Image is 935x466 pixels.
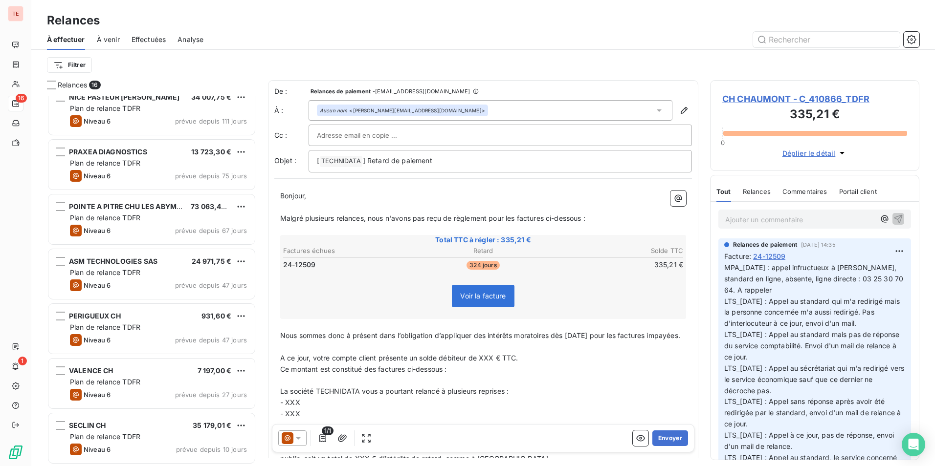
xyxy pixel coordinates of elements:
span: 24-12509 [753,251,785,261]
span: 16 [89,81,100,89]
span: 13 723,30 € [191,148,231,156]
span: prévue depuis 47 jours [175,281,247,289]
span: - XXX [280,409,300,418]
th: Solde TTC [551,246,684,256]
span: Ce montant est constitué des factures ci-dessous : [280,365,447,373]
span: Plan de relance TDFR [70,378,140,386]
div: TE [8,6,23,21]
span: 1/1 [322,426,334,435]
span: Facture : [724,251,751,261]
span: PERIGUEUX CH [69,312,121,320]
span: À effectuer [47,35,85,44]
span: Analyse [178,35,203,44]
span: Relances de paiement [733,240,797,249]
span: 24-12509 [283,260,315,270]
span: 324 jours [467,261,499,270]
span: CH CHAUMONT - C_410866_TDFR [722,92,907,106]
span: prévue depuis 111 jours [175,117,247,125]
span: À venir [97,35,120,44]
span: Niveau 6 [84,281,111,289]
a: 16 [8,96,23,111]
button: Envoyer [652,430,688,446]
span: Tout [716,188,731,195]
span: NICE PASTEUR [PERSON_NAME] [69,93,179,101]
em: Aucun nom [320,107,347,114]
span: prévue depuis 10 jours [176,445,247,453]
span: - XXX [280,398,300,406]
span: 7 197,00 € [198,366,232,375]
button: Déplier le détail [779,148,850,159]
span: Niveau 6 [84,336,111,344]
span: 35 179,01 € [193,421,231,429]
span: Plan de relance TDFR [70,323,140,331]
span: Plan de relance TDFR [70,159,140,167]
th: Retard [417,246,550,256]
span: SECLIN CH [69,421,106,429]
span: PRAXEA DIAGNOSTICS [69,148,147,156]
span: Malgré plusieurs relances, nous n'avons pas reçu de règlement pour les factures ci-dessous : [280,214,585,222]
span: Niveau 6 [84,117,111,125]
span: ASM TECHNOLOGIES SAS [69,257,157,265]
span: Niveau 6 [84,391,111,399]
span: 16 [16,94,27,103]
span: POINTE A PITRE CHU LES ABYMES [69,202,185,211]
span: Plan de relance TDFR [70,213,140,222]
span: 931,60 € [201,312,231,320]
span: A ce jour, votre compte client présente un solde débiteur de XXX € TTC. [280,354,518,362]
span: prévue depuis 67 jours [175,227,247,234]
span: - [EMAIL_ADDRESS][DOMAIN_NAME] [373,88,470,94]
label: À : [274,106,309,115]
span: prévue depuis 47 jours [175,336,247,344]
span: TECHNIDATA [320,156,362,167]
span: Relances de paiement [311,88,371,94]
span: Objet : [274,156,296,165]
span: 73 063,49 € [191,202,232,211]
span: Plan de relance TDFR [70,432,140,441]
span: [DATE] 14:35 [801,242,836,248]
th: Factures échues [283,246,416,256]
span: 24 971,75 € [192,257,231,265]
span: 1 [18,357,27,365]
span: VALENCE CH [69,366,113,375]
div: <[PERSON_NAME][EMAIL_ADDRESS][DOMAIN_NAME]> [320,107,485,114]
span: La société TECHNIDATA vous a pourtant relancé à plusieurs reprises : [280,387,509,395]
span: Effectuées [132,35,166,44]
span: Niveau 6 [84,227,111,234]
h3: 335,21 € [722,106,907,125]
span: [ [317,156,319,165]
span: Total TTC à régler : 335,21 € [282,235,685,245]
span: Commentaires [782,188,827,195]
h3: Relances [47,12,100,29]
span: ] Retard de paiement [363,156,432,165]
div: Open Intercom Messenger [902,433,925,456]
span: prévue depuis 27 jours [175,391,247,399]
span: Voir la facture [460,292,506,300]
span: Portail client [839,188,877,195]
span: Niveau 6 [84,445,111,453]
span: Plan de relance TDFR [70,104,140,112]
div: grid [47,96,256,466]
span: Relances [743,188,771,195]
span: prévue depuis 75 jours [175,172,247,180]
button: Filtrer [47,57,92,73]
input: Rechercher [753,32,900,47]
span: De : [274,86,309,96]
input: Adresse email en copie ... [317,128,422,143]
span: 0 [721,139,725,147]
span: Déplier le détail [782,148,836,158]
span: Niveau 6 [84,172,111,180]
span: public, soit un total de XXX € d’intérêts de retard, somme à [GEOGRAPHIC_DATA]. [280,454,551,463]
td: 335,21 € [551,259,684,270]
label: Cc : [274,130,309,140]
span: Relances [58,80,87,90]
span: Plan de relance TDFR [70,268,140,276]
img: Logo LeanPay [8,445,23,460]
span: 34 007,75 € [191,93,231,101]
span: Nous sommes donc à présent dans l’obligation d’appliquer des intérêts moratoires dès [DATE] pour ... [280,331,680,339]
span: Bonjour, [280,191,306,200]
